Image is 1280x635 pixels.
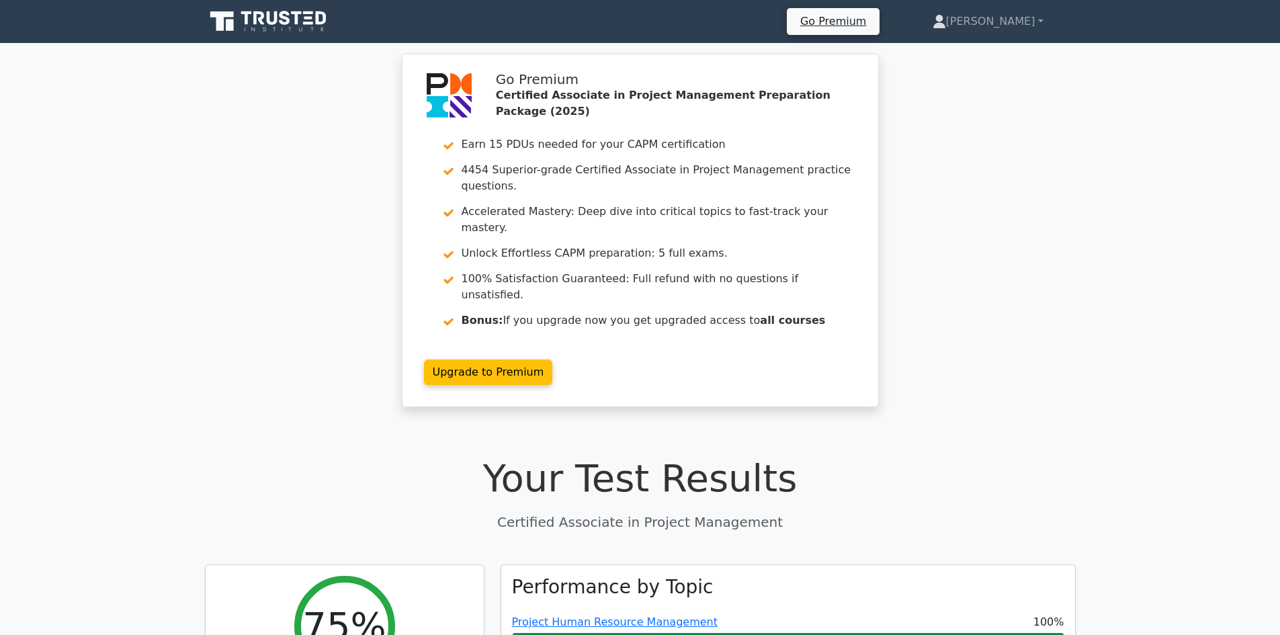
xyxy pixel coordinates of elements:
[792,12,874,30] a: Go Premium
[1033,614,1064,630] span: 100%
[512,616,718,628] a: Project Human Resource Management
[512,576,714,599] h3: Performance by Topic
[205,512,1076,532] p: Certified Associate in Project Management
[900,8,1076,35] a: [PERSON_NAME]
[205,456,1076,501] h1: Your Test Results
[424,359,553,385] a: Upgrade to Premium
